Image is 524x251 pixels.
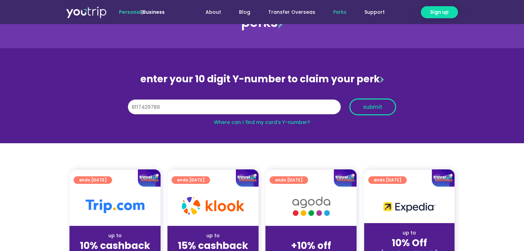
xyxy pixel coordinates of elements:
span: up to [305,232,317,239]
span: submit [363,104,382,109]
span: Personal [119,9,141,15]
div: up to [370,229,449,237]
span: Sign up [430,9,449,16]
a: Sign up [421,6,458,18]
a: About [197,6,230,19]
nav: Menu [183,6,394,19]
a: Support [356,6,394,19]
strong: 10% Off [392,236,427,250]
a: Perks [324,6,356,19]
button: submit [349,98,396,115]
span: | [119,9,165,15]
form: Y Number [128,98,396,121]
a: Transfer Overseas [259,6,324,19]
div: up to [75,232,155,239]
div: enter your 10 digit Y-number to claim your perk [124,70,400,88]
a: Where can I find my card’s Y-number? [214,119,310,126]
a: Blog [230,6,259,19]
div: up to [173,232,253,239]
a: Business [143,9,165,15]
input: 10 digit Y-number (e.g. 8123456789) [128,100,341,115]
